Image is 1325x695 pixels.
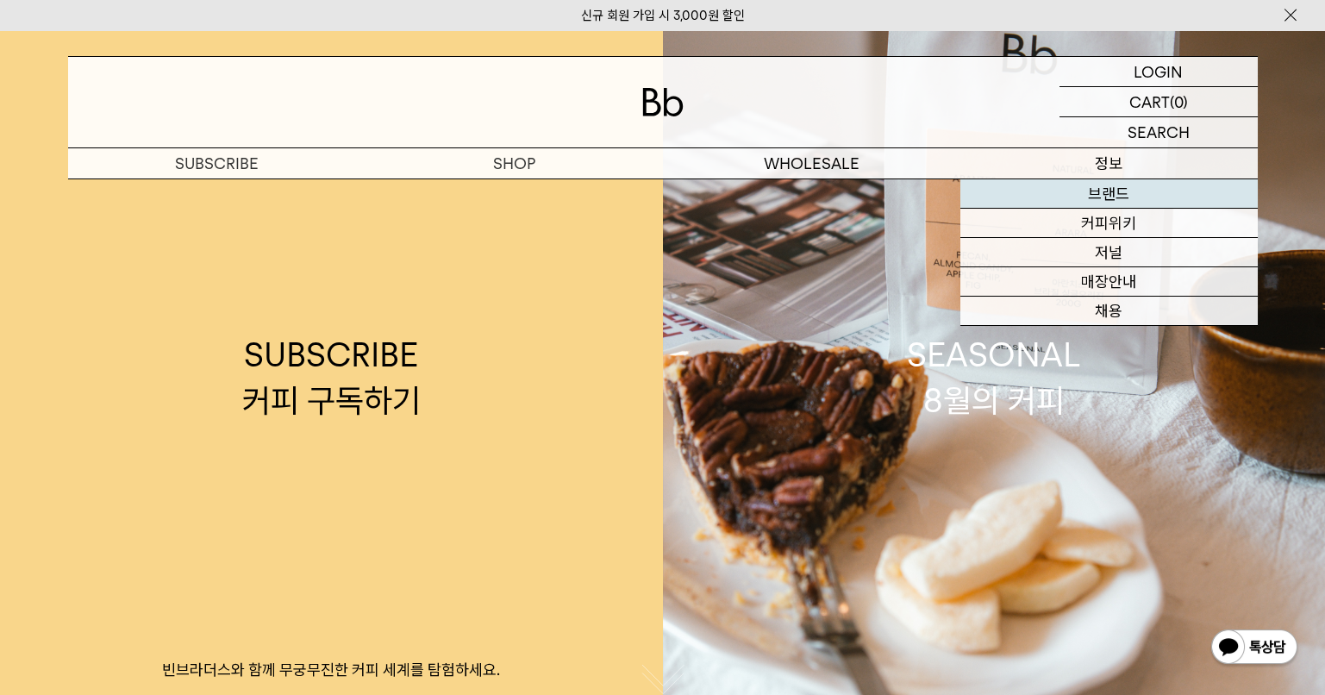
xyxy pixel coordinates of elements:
[960,209,1258,238] a: 커피위키
[642,88,684,116] img: 로고
[1059,87,1258,117] a: CART (0)
[907,332,1081,423] div: SEASONAL 8월의 커피
[1128,117,1190,147] p: SEARCH
[1170,87,1188,116] p: (0)
[1129,87,1170,116] p: CART
[366,148,663,178] a: SHOP
[1134,57,1183,86] p: LOGIN
[960,297,1258,326] a: 채용
[960,238,1258,267] a: 저널
[960,148,1258,178] p: 정보
[960,179,1258,209] a: 브랜드
[1059,57,1258,87] a: LOGIN
[960,267,1258,297] a: 매장안내
[581,8,745,23] a: 신규 회원 가입 시 3,000원 할인
[68,148,366,178] a: SUBSCRIBE
[663,148,960,178] p: WHOLESALE
[242,332,421,423] div: SUBSCRIBE 커피 구독하기
[1209,628,1299,669] img: 카카오톡 채널 1:1 채팅 버튼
